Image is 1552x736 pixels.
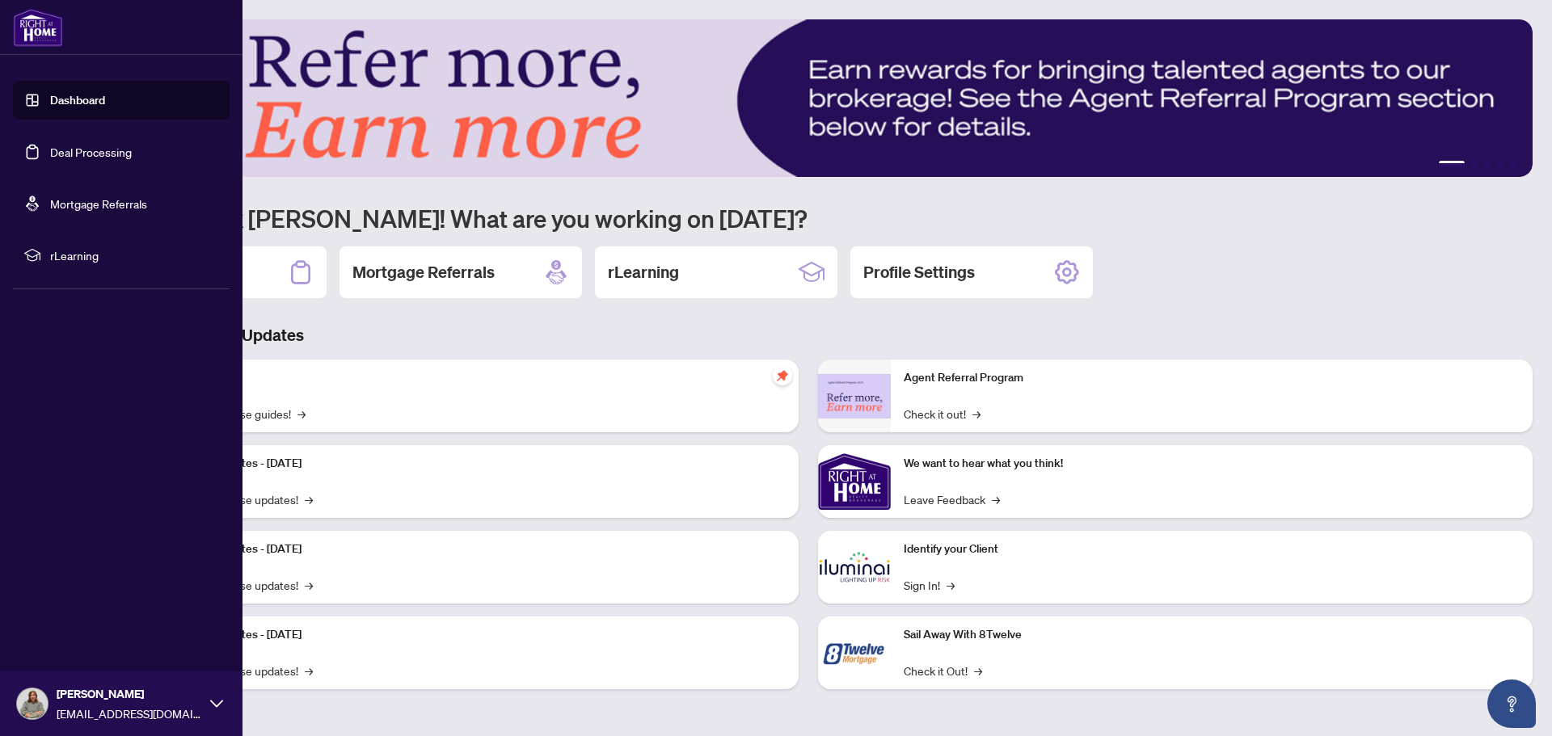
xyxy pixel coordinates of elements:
p: Platform Updates - [DATE] [170,455,786,473]
img: Identify your Client [818,531,891,604]
h1: Welcome back [PERSON_NAME]! What are you working on [DATE]? [84,203,1533,233]
p: Sail Away With 8Twelve [904,626,1520,644]
button: Open asap [1487,679,1536,728]
p: We want to hear what you think! [904,455,1520,473]
p: Platform Updates - [DATE] [170,626,786,644]
h2: Mortgage Referrals [352,261,495,284]
img: We want to hear what you think! [818,445,891,518]
a: Mortgage Referrals [50,196,147,211]
span: rLearning [50,246,218,264]
h2: Profile Settings [863,261,975,284]
a: Sign In!→ [904,576,955,594]
img: Sail Away With 8Twelve [818,616,891,689]
a: Check it Out!→ [904,662,982,679]
span: → [305,490,313,508]
p: Identify your Client [904,540,1520,558]
a: Check it out!→ [904,405,981,423]
span: → [972,405,981,423]
span: → [305,662,313,679]
img: Agent Referral Program [818,374,891,418]
button: 1 [1439,161,1465,167]
button: 3 [1484,161,1491,167]
a: Leave Feedback→ [904,490,1000,508]
span: → [305,576,313,594]
span: → [947,576,955,594]
h3: Brokerage & Industry Updates [84,324,1533,347]
span: → [974,662,982,679]
img: Slide 0 [84,19,1533,177]
p: Self-Help [170,369,786,387]
img: Profile Icon [17,688,48,719]
a: Deal Processing [50,145,132,159]
img: logo [13,8,63,47]
span: [EMAIL_ADDRESS][DOMAIN_NAME] [57,704,202,722]
span: → [992,490,1000,508]
span: pushpin [773,366,792,385]
button: 5 [1510,161,1516,167]
span: [PERSON_NAME] [57,685,202,703]
button: 2 [1471,161,1478,167]
p: Platform Updates - [DATE] [170,540,786,558]
h2: rLearning [608,261,679,284]
p: Agent Referral Program [904,369,1520,387]
a: Dashboard [50,93,105,107]
span: → [297,405,306,423]
button: 4 [1497,161,1503,167]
